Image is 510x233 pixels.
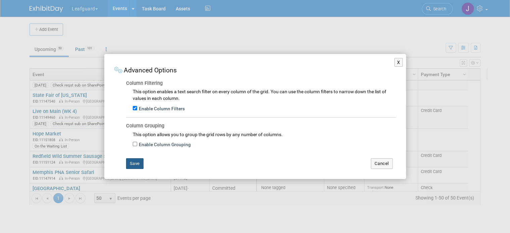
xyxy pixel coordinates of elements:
div: This option enables a text search filter on every column of the grid. You can use the column filt... [133,87,396,102]
button: X [394,58,403,67]
button: Save [126,158,144,169]
div: Column Grouping [126,118,396,130]
div: Advanced Options [114,64,396,75]
button: Cancel [371,158,393,169]
div: Column Filtering [126,75,396,87]
div: This option allows you to group the grid rows by any number of columns. [133,130,396,138]
label: Enable Column Grouping [137,141,191,148]
label: Enable Column Filters [137,106,185,112]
